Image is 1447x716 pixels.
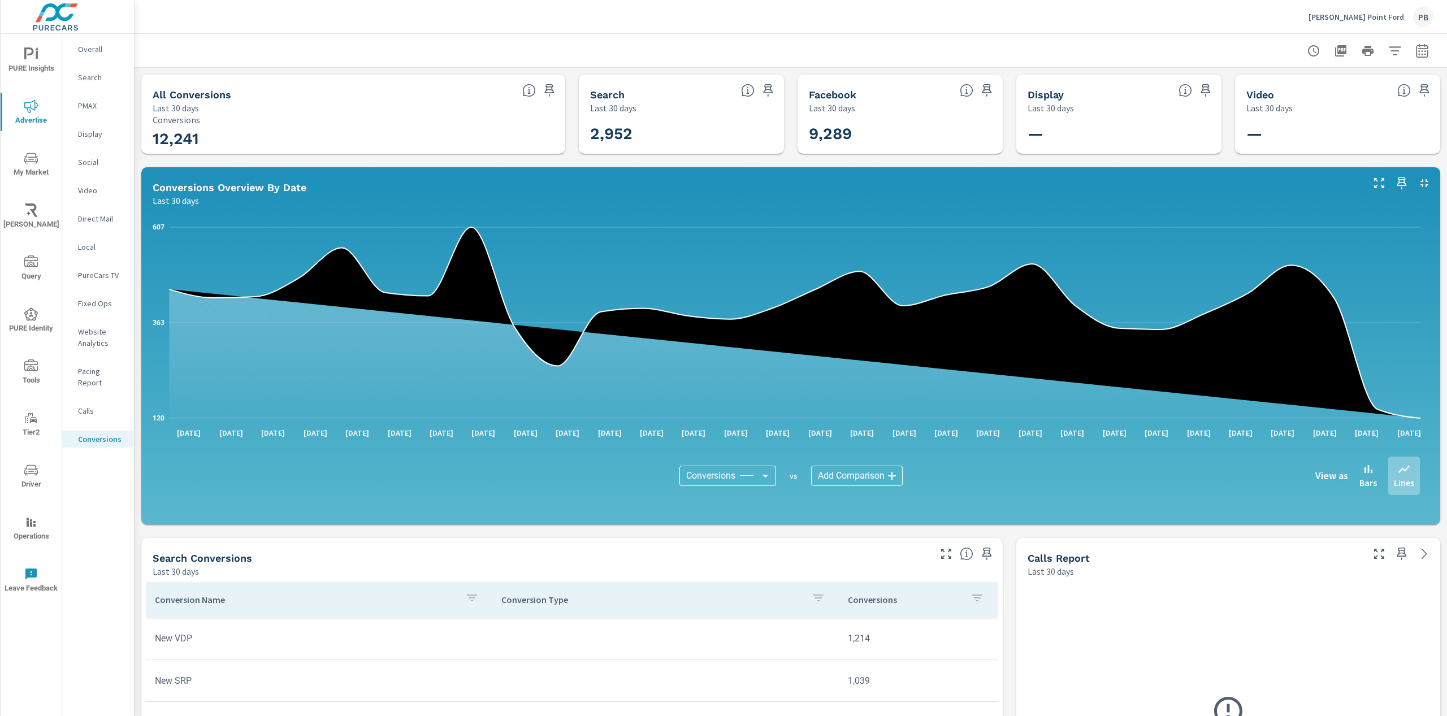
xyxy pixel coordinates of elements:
button: Print Report [1357,40,1379,62]
span: Leave Feedback [4,567,58,595]
p: [DATE] [1221,427,1260,439]
div: Calls [62,402,134,419]
p: [DATE] [211,427,251,439]
p: Website Analytics [78,326,125,349]
div: PB [1413,7,1433,27]
p: [DATE] [463,427,503,439]
div: Pacing Report [62,363,134,391]
p: [DATE] [1347,427,1387,439]
p: Conversion Type [501,594,803,605]
p: Last 30 days [590,101,636,115]
td: New SRP [146,666,492,695]
p: Bars [1359,476,1377,489]
span: My Market [4,151,58,179]
text: 363 [153,319,164,327]
span: Save this to your personalized report [1197,81,1215,99]
p: [DATE] [422,427,461,439]
h3: — [1246,124,1429,144]
p: Last 30 days [1246,101,1293,115]
text: 607 [153,223,164,231]
span: Save this to your personalized report [978,545,996,563]
p: [DATE] [1179,427,1219,439]
div: Website Analytics [62,323,134,352]
p: Display [78,128,125,140]
button: Make Fullscreen [1370,174,1388,192]
p: Local [78,241,125,253]
button: Select Date Range [1411,40,1433,62]
button: Minimize Widget [1415,174,1433,192]
span: Conversions [686,470,735,481]
p: [DATE] [1095,427,1134,439]
span: Add Comparison [818,470,885,481]
span: Display Conversions include Actions, Leads and Unmapped Conversions [1179,84,1192,97]
span: Search Conversions include Actions, Leads and Unmapped Conversions. [741,84,755,97]
p: [DATE] [1011,427,1050,439]
p: [DATE] [590,427,630,439]
p: [DATE] [1052,427,1092,439]
p: [DATE] [548,427,587,439]
p: Conversion Name [155,594,456,605]
p: vs [776,471,811,481]
span: Video Conversions include Actions, Leads and Unmapped Conversions [1397,84,1411,97]
div: PureCars TV [62,267,134,284]
span: PURE Insights [4,47,58,75]
span: Search Conversions include Actions, Leads and Unmapped Conversions [960,547,973,561]
p: Social [78,157,125,168]
p: PureCars TV [78,270,125,281]
p: [DATE] [296,427,335,439]
p: [DATE] [380,427,419,439]
p: Overall [78,44,125,55]
p: Last 30 days [1028,565,1074,578]
span: Tier2 [4,411,58,439]
p: [DATE] [800,427,840,439]
p: [DATE] [674,427,713,439]
span: Save this to your personalized report [1393,174,1411,192]
div: Conversions [679,466,776,486]
p: Fixed Ops [78,298,125,309]
span: All conversions reported from Facebook with duplicates filtered out [960,84,973,97]
div: Conversions [62,431,134,448]
p: [DATE] [337,427,377,439]
p: Last 30 days [153,565,199,578]
h5: Calls Report [1028,552,1090,564]
span: Advertise [4,99,58,127]
p: [DATE] [632,427,671,439]
span: PURE Identity [4,307,58,335]
h5: Search Conversions [153,552,252,564]
span: Operations [4,515,58,543]
p: [DATE] [968,427,1008,439]
div: PMAX [62,97,134,114]
p: [DATE] [1263,427,1302,439]
td: 1,039 [839,666,998,695]
p: [DATE] [506,427,545,439]
p: Video [78,185,125,196]
h3: — [1028,124,1210,144]
p: Conversions [153,115,554,125]
div: Overall [62,41,134,58]
p: PMAX [78,100,125,111]
p: [DATE] [758,427,798,439]
h5: Conversions Overview By Date [153,181,306,193]
button: Apply Filters [1384,40,1406,62]
p: Search [78,72,125,83]
div: Add Comparison [811,466,903,486]
p: Conversions [78,433,125,445]
p: [DATE] [716,427,756,439]
span: All Conversions include Actions, Leads and Unmapped Conversions [522,84,536,97]
span: Save this to your personalized report [978,81,996,99]
div: Search [62,69,134,86]
p: Last 30 days [1028,101,1074,115]
p: [DATE] [1137,427,1176,439]
p: [PERSON_NAME] Point Ford [1309,12,1404,22]
span: Save this to your personalized report [540,81,558,99]
h5: Video [1246,89,1274,101]
h5: All Conversions [153,89,231,101]
h3: 2,952 [590,124,773,144]
div: nav menu [1,34,62,606]
button: Make Fullscreen [937,545,955,563]
h5: Display [1028,89,1064,101]
h6: View as [1315,470,1348,481]
button: Make Fullscreen [1370,545,1388,563]
text: 120 [153,414,164,422]
h3: 9,289 [809,124,991,144]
